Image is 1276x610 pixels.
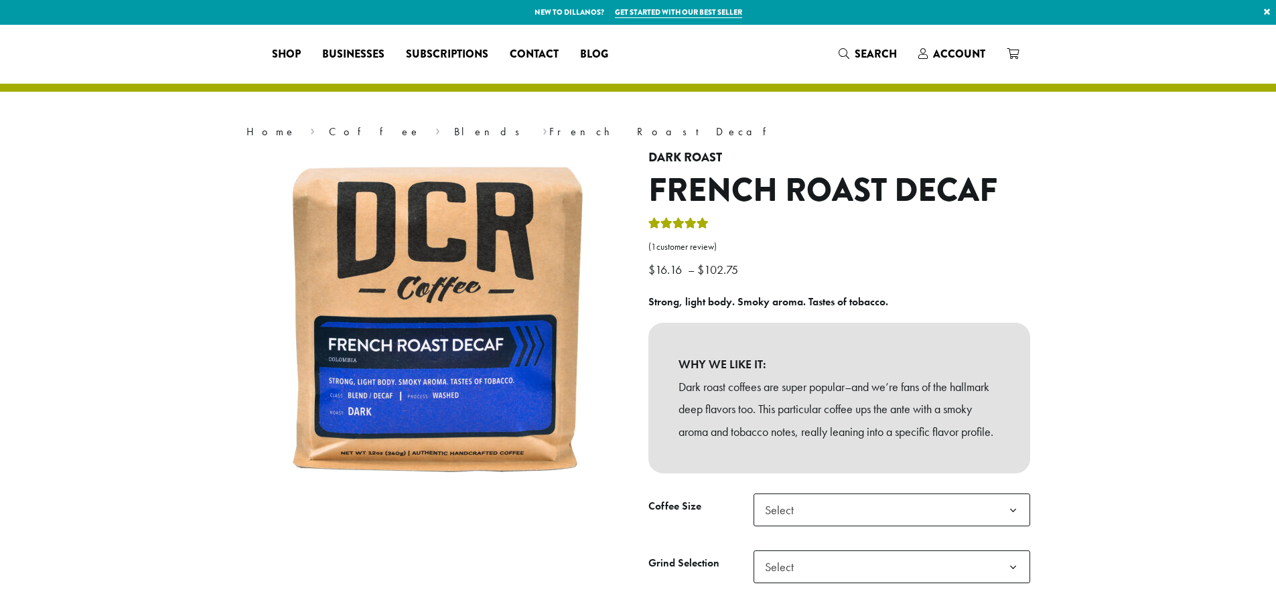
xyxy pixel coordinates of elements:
span: Select [754,550,1030,583]
h1: French Roast Decaf [648,171,1030,210]
span: Search [855,46,897,62]
bdi: 16.16 [648,262,685,277]
span: Blog [580,46,608,63]
h4: Dark Roast [648,151,1030,165]
a: (1customer review) [648,240,1030,254]
p: Dark roast coffees are super popular–and we’re fans of the hallmark deep flavors too. This partic... [679,376,1000,443]
span: – [688,262,695,277]
img: French Roast Decaf | Dillanos Coffee Roasters [270,151,605,485]
a: Home [246,125,296,139]
div: Rated 5.00 out of 5 [648,216,709,236]
label: Coffee Size [648,497,754,516]
a: Search [828,43,908,65]
span: $ [697,262,704,277]
span: Businesses [322,46,384,63]
a: Shop [261,44,311,65]
a: Coffee [329,125,421,139]
span: $ [648,262,655,277]
span: › [310,119,315,140]
span: Select [754,493,1030,526]
bdi: 102.75 [697,262,741,277]
span: Contact [510,46,559,63]
span: Subscriptions [406,46,488,63]
label: Grind Selection [648,554,754,573]
a: Blends [454,125,528,139]
span: › [435,119,440,140]
nav: Breadcrumb [246,124,1030,140]
span: Select [760,497,807,523]
a: Get started with our best seller [615,7,742,18]
span: 1 [651,241,656,252]
b: WHY WE LIKE IT: [679,353,1000,376]
span: Shop [272,46,301,63]
span: › [543,119,547,140]
span: Select [760,554,807,580]
b: Strong, light body. Smoky aroma. Tastes of tobacco. [648,295,888,309]
span: Account [933,46,985,62]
